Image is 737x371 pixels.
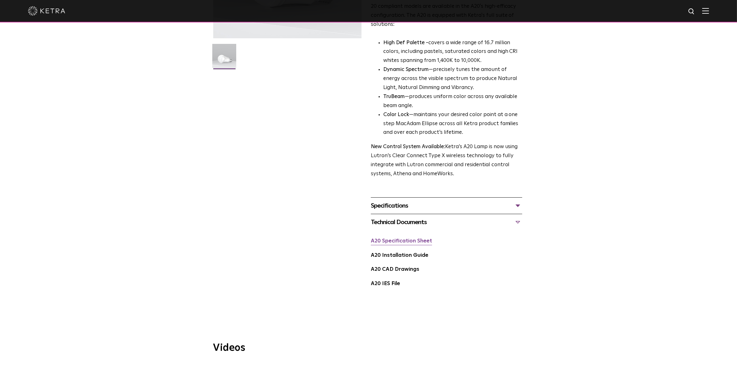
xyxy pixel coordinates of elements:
li: —maintains your desired color point at a one step MacAdam Ellipse across all Ketra product famili... [383,110,522,138]
img: ketra-logo-2019-white [28,6,65,16]
li: —produces uniform color across any available beam angle. [383,92,522,110]
div: Specifications [371,201,522,211]
strong: Dynamic Spectrum [383,67,429,72]
strong: TruBeam [383,94,405,99]
img: A20-Lamp-2021-Web-Square [212,44,236,73]
p: Ketra’s A20 Lamp is now using Lutron’s Clear Connect Type X wireless technology to fully integrat... [371,143,522,179]
h3: Videos [213,343,524,353]
strong: Color Lock [383,112,409,117]
strong: High Def Palette - [383,40,428,45]
img: search icon [688,8,696,16]
a: A20 Installation Guide [371,253,428,258]
a: A20 Specification Sheet [371,238,432,244]
div: Technical Documents [371,217,522,227]
li: —precisely tunes the amount of energy across the visible spectrum to produce Natural Light, Natur... [383,65,522,92]
a: A20 IES File [371,281,400,286]
p: covers a wide range of 16.7 million colors, including pastels, saturated colors and high CRI whit... [383,39,522,66]
a: A20 CAD Drawings [371,267,419,272]
img: Hamburger%20Nav.svg [702,8,709,14]
strong: New Control System Available: [371,144,445,149]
